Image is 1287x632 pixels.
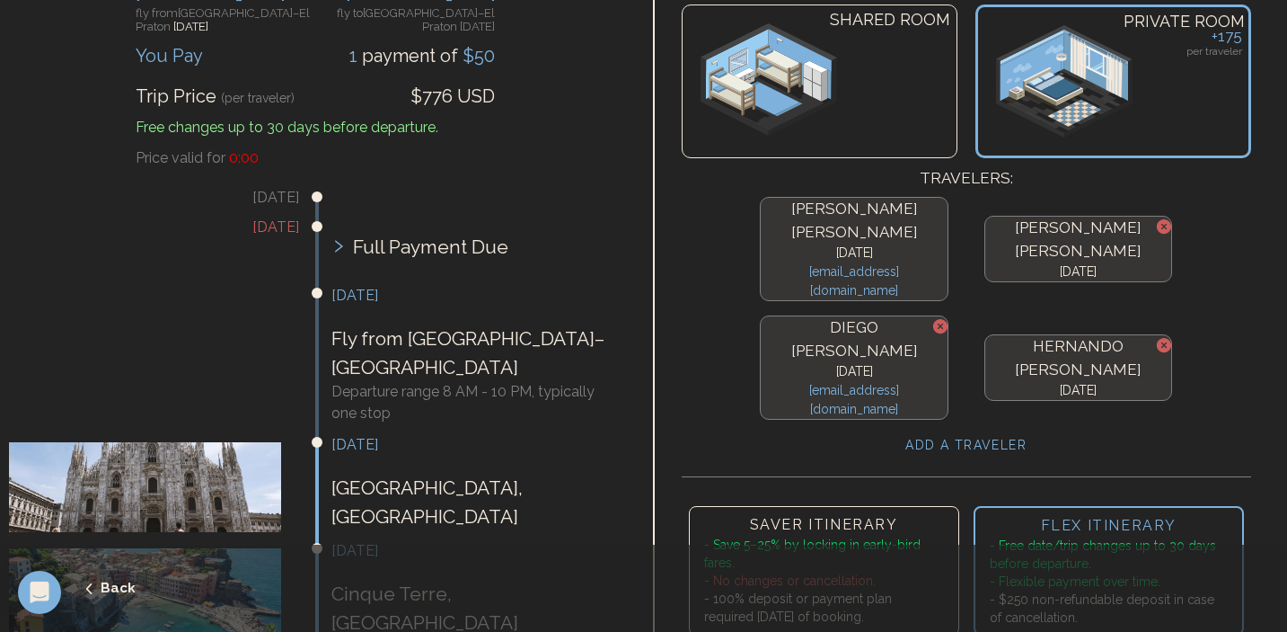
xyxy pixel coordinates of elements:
[458,45,495,67] span: $ 50
[768,198,939,244] h4: [PERSON_NAME] [PERSON_NAME]
[9,187,299,209] h3: [DATE]
[173,20,208,33] span: [DATE]
[136,110,495,138] h4: Free changes up to 30 days before departure.
[1186,43,1242,59] p: per traveler
[136,149,225,166] span: Price valid for
[410,85,495,107] span: $776 USD
[18,571,61,614] div: Open Intercom Messenger
[682,158,1252,191] h1: Travelers:
[353,233,508,262] span: Full Payment Due
[9,442,299,532] img: Milan
[1212,25,1242,49] h4: + 175
[905,436,1027,455] h4: ADD A TRAVELER
[27,567,136,610] button: Back
[996,25,1133,138] img: No picture
[768,263,939,300] h4: [EMAIL_ADDRESS][DOMAIN_NAME]
[992,263,1164,281] h4: [DATE]
[349,45,362,67] span: 1
[768,316,939,362] h4: diego [PERSON_NAME]
[136,6,315,38] div: fly from [GEOGRAPHIC_DATA]–El Prat on
[1124,9,1245,34] h4: PRIVATE ROOM
[331,474,621,530] p: [GEOGRAPHIC_DATA] , [GEOGRAPHIC_DATA]
[331,381,621,424] h3: Departure range 8 AM - 10 PM, typically one stop
[990,537,1228,573] li: - Free date/trip changes up to 30 days before departure.
[349,42,495,69] div: payment of
[768,362,939,381] h4: [DATE]
[331,434,621,456] h3: [DATE]
[992,335,1164,381] h4: hernando [PERSON_NAME]
[136,83,295,110] div: Trip Price
[331,325,621,381] p: Fly from [GEOGRAPHIC_DATA]–[GEOGRAPHIC_DATA]
[990,515,1228,537] h3: FLEX ITINERARY
[331,285,621,307] h3: [DATE]
[992,217,1164,263] h4: [PERSON_NAME] [PERSON_NAME]
[9,217,299,238] h3: [DATE]
[830,7,950,32] h4: SHARED ROOM
[701,23,838,136] img: No picture
[136,42,203,69] div: You Pay
[992,381,1164,400] h4: [DATE]
[704,536,944,572] li: - Save 5–25% by locking in early-bird fares.
[768,244,939,263] h4: [DATE]
[704,514,944,536] h3: SAVER ITINERARY
[221,91,295,105] span: (per traveler)
[229,149,259,166] span: 0 : 00
[768,381,939,419] h4: [EMAIL_ADDRESS][DOMAIN_NAME]
[331,540,621,562] h3: [DATE]
[315,6,495,38] div: fly to [GEOGRAPHIC_DATA]–El Prat on [DATE]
